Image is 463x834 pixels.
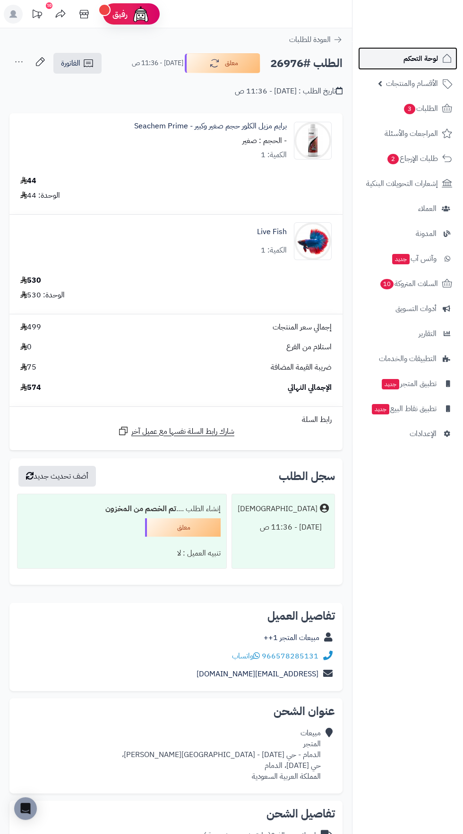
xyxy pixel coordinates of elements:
[25,5,49,26] a: تحديثات المنصة
[358,172,457,195] a: إشعارات التحويلات البنكية
[358,222,457,245] a: المدونة
[372,404,389,414] span: جديد
[294,222,331,260] img: 1668693416-2844004-Center-1-90x90.jpg
[20,382,41,393] span: 574
[289,34,331,45] span: العودة للطلبات
[386,152,438,165] span: طلبات الإرجاع
[53,53,102,74] a: الفاتورة
[261,150,287,160] div: الكمية: 1
[132,59,183,68] small: [DATE] - 11:36 ص
[403,102,438,115] span: الطلبات
[257,227,287,237] a: Live Fish
[382,379,399,389] span: جديد
[61,58,80,69] span: الفاتورة
[358,322,457,345] a: التقارير
[264,632,319,643] a: مبيعات المتجر 1++
[391,252,437,265] span: وآتس آب
[271,362,332,373] span: ضريبة القيمة المضافة
[392,254,410,264] span: جديد
[20,275,41,286] div: 530
[418,202,437,215] span: العملاء
[358,122,457,145] a: المراجعات والأسئلة
[122,728,321,782] div: مبيعات المتجر الدمام - حي [DATE] - [GEOGRAPHIC_DATA][PERSON_NAME]، حي [DATE]، الدمام المملكة العر...
[404,104,416,115] span: 3
[395,302,437,315] span: أدوات التسويق
[380,279,394,290] span: 10
[185,53,260,73] button: معلق
[358,197,457,220] a: العملاء
[23,544,221,563] div: تنبيه العميل : لا
[288,382,332,393] span: الإجمالي النهائي
[131,5,150,24] img: ai-face.png
[20,322,41,333] span: 499
[118,425,234,437] a: شارك رابط السلة نفسها مع عميل آخر
[381,377,437,390] span: تطبيق المتجر
[20,342,32,353] span: 0
[273,322,332,333] span: إجمالي سعر المنتجات
[105,503,176,514] b: تم الخصم من المخزون
[371,402,437,415] span: تطبيق نقاط البيع
[419,327,437,340] span: التقارير
[17,808,335,819] h2: تفاصيل الشحن
[358,272,457,295] a: السلات المتروكة10
[403,52,438,65] span: لوحة التحكم
[270,54,343,73] h2: الطلب #26976
[358,397,457,420] a: تطبيق نقاط البيعجديد
[197,668,318,680] a: [EMAIL_ADDRESS][DOMAIN_NAME]
[131,426,234,437] span: شارك رابط السلة نفسها مع عميل آخر
[145,518,221,537] div: معلق
[399,21,454,41] img: logo-2.png
[23,500,221,518] div: إنشاء الطلب ....
[289,34,343,45] a: العودة للطلبات
[18,466,96,487] button: أضف تحديث جديد
[386,77,438,90] span: الأقسام والمنتجات
[13,414,339,425] div: رابط السلة
[112,8,128,20] span: رفيق
[387,154,399,165] span: 2
[358,97,457,120] a: الطلبات3
[242,135,287,146] small: - الحجم : صغير
[410,427,437,440] span: الإعدادات
[17,706,335,717] h2: عنوان الشحن
[261,245,287,256] div: الكمية: 1
[358,422,457,445] a: الإعدادات
[17,610,335,622] h2: تفاصيل العميل
[235,86,343,97] div: تاريخ الطلب : [DATE] - 11:36 ص
[286,342,332,353] span: استلام من الفرع
[358,372,457,395] a: تطبيق المتجرجديد
[379,277,438,290] span: السلات المتروكة
[385,127,438,140] span: المراجعات والأسئلة
[279,471,335,482] h3: سجل الطلب
[416,227,437,240] span: المدونة
[366,177,438,190] span: إشعارات التحويلات البنكية
[20,176,36,186] div: 44
[14,797,37,820] div: Open Intercom Messenger
[232,650,260,662] a: واتساب
[379,352,437,365] span: التطبيقات والخدمات
[358,47,457,70] a: لوحة التحكم
[358,147,457,170] a: طلبات الإرجاع2
[238,504,317,514] div: [DEMOGRAPHIC_DATA]
[238,518,329,537] div: [DATE] - 11:36 ص
[358,247,457,270] a: وآتس آبجديد
[262,650,318,662] a: 966578285131
[20,190,60,201] div: الوحدة: 44
[294,122,331,160] img: 1725318495-31SvIPEKS6L._AC_-90x90.jpg
[358,347,457,370] a: التطبيقات والخدمات
[134,121,287,132] a: برايم مزيل الكلور حجم صغير وكبير - Seachem Prime
[358,297,457,320] a: أدوات التسويق
[20,362,36,373] span: 75
[46,2,52,9] div: 10
[20,290,65,301] div: الوحدة: 530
